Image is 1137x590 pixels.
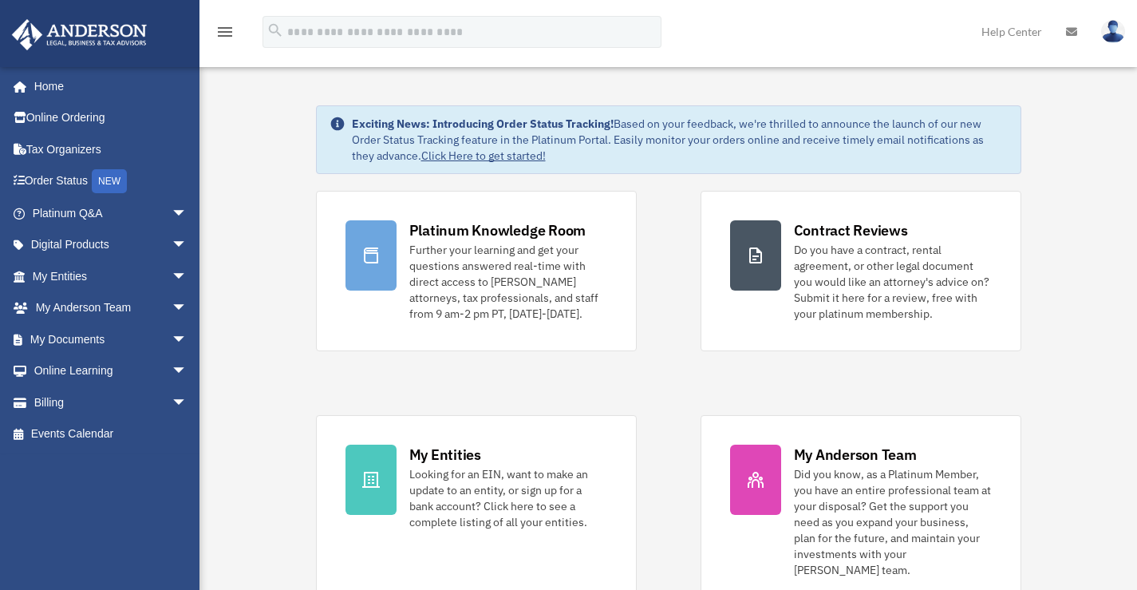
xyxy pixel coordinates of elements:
[1101,20,1125,43] img: User Pic
[11,292,211,324] a: My Anderson Teamarrow_drop_down
[172,292,203,325] span: arrow_drop_down
[92,169,127,193] div: NEW
[11,70,203,102] a: Home
[215,22,235,42] i: menu
[11,355,211,387] a: Online Learningarrow_drop_down
[266,22,284,39] i: search
[794,466,992,578] div: Did you know, as a Platinum Member, you have an entire professional team at your disposal? Get th...
[352,117,614,131] strong: Exciting News: Introducing Order Status Tracking!
[172,323,203,356] span: arrow_drop_down
[409,445,481,465] div: My Entities
[7,19,152,50] img: Anderson Advisors Platinum Portal
[11,260,211,292] a: My Entitiesarrow_drop_down
[794,445,917,465] div: My Anderson Team
[11,386,211,418] a: Billingarrow_drop_down
[172,197,203,230] span: arrow_drop_down
[409,242,607,322] div: Further your learning and get your questions answered real-time with direct access to [PERSON_NAM...
[172,229,203,262] span: arrow_drop_down
[352,116,1008,164] div: Based on your feedback, we're thrilled to announce the launch of our new Order Status Tracking fe...
[794,242,992,322] div: Do you have a contract, rental agreement, or other legal document you would like an attorney's ad...
[421,148,546,163] a: Click Here to get started!
[794,220,908,240] div: Contract Reviews
[11,229,211,261] a: Digital Productsarrow_drop_down
[172,386,203,419] span: arrow_drop_down
[11,323,211,355] a: My Documentsarrow_drop_down
[11,418,211,450] a: Events Calendar
[11,165,211,198] a: Order StatusNEW
[701,191,1021,351] a: Contract Reviews Do you have a contract, rental agreement, or other legal document you would like...
[316,191,637,351] a: Platinum Knowledge Room Further your learning and get your questions answered real-time with dire...
[172,355,203,388] span: arrow_drop_down
[172,260,203,293] span: arrow_drop_down
[11,197,211,229] a: Platinum Q&Aarrow_drop_down
[11,102,211,134] a: Online Ordering
[409,466,607,530] div: Looking for an EIN, want to make an update to an entity, or sign up for a bank account? Click her...
[11,133,211,165] a: Tax Organizers
[215,28,235,42] a: menu
[409,220,586,240] div: Platinum Knowledge Room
